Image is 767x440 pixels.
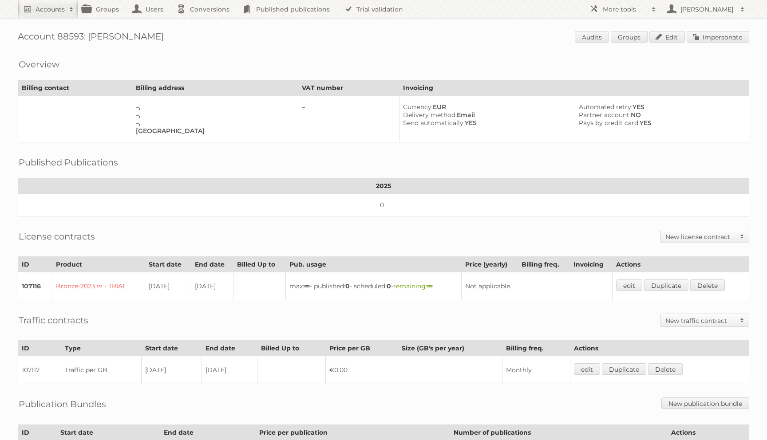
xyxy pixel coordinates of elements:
[687,31,749,43] a: Impersonate
[285,272,461,300] td: max: - published: - scheduled: -
[461,257,518,272] th: Price (yearly)
[19,156,118,169] h2: Published Publications
[61,341,142,356] th: Type
[403,103,433,111] span: Currency:
[665,232,735,241] h2: New license contract
[325,341,398,356] th: Price per GB
[257,341,326,356] th: Billed Up to
[403,103,568,111] div: EUR
[18,272,52,300] td: 107116
[345,282,350,290] strong: 0
[518,257,569,272] th: Billing freq.
[403,119,568,127] div: YES
[298,96,399,142] td: –
[661,230,749,243] a: New license contract
[387,282,391,290] strong: 0
[661,397,749,409] a: New publication bundle
[579,111,742,119] div: NO
[233,257,285,272] th: Billed Up to
[19,397,106,411] h2: Publication Bundles
[136,119,290,127] div: –,
[36,5,65,14] h2: Accounts
[132,80,298,96] th: Billing address
[18,356,61,384] td: 107117
[570,341,749,356] th: Actions
[19,230,95,243] h2: License contracts
[403,111,457,119] span: Delivery method:
[575,31,609,43] a: Audits
[325,356,398,384] td: €0,00
[136,111,290,119] div: –,
[661,314,749,326] a: New traffic contract
[648,363,683,375] a: Delete
[579,119,640,127] span: Pays by credit card:
[616,279,642,291] a: edit
[678,5,736,14] h2: [PERSON_NAME]
[393,282,433,290] span: remaining:
[19,314,88,327] h2: Traffic contracts
[399,80,749,96] th: Invoicing
[603,5,647,14] h2: More tools
[18,341,61,356] th: ID
[285,257,461,272] th: Pub. usage
[579,111,631,119] span: Partner account:
[298,80,399,96] th: VAT number
[61,356,142,384] td: Traffic per GB
[202,341,257,356] th: End date
[611,31,648,43] a: Groups
[141,356,202,384] td: [DATE]
[403,111,568,119] div: Email
[145,257,191,272] th: Start date
[18,31,749,44] h1: Account 88593: [PERSON_NAME]
[579,103,742,111] div: YES
[690,279,725,291] a: Delete
[304,282,310,290] strong: ∞
[502,341,570,356] th: Billing freq.
[665,316,735,325] h2: New traffic contract
[18,194,749,216] td: 0
[52,257,145,272] th: Product
[574,363,600,375] a: edit
[191,257,233,272] th: End date
[52,272,145,300] td: Bronze-2023 ∞ - TRIAL
[145,272,191,300] td: [DATE]
[136,127,290,135] div: [GEOGRAPHIC_DATA]
[191,272,233,300] td: [DATE]
[403,119,465,127] span: Send automatically:
[19,58,59,71] h2: Overview
[18,80,132,96] th: Billing contact
[398,341,502,356] th: Size (GB's per year)
[649,31,685,43] a: Edit
[427,282,433,290] strong: ∞
[735,314,749,326] span: Toggle
[644,279,688,291] a: Duplicate
[18,178,749,194] th: 2025
[735,230,749,243] span: Toggle
[569,257,613,272] th: Invoicing
[18,257,52,272] th: ID
[602,363,646,375] a: Duplicate
[579,103,633,111] span: Automated retry:
[502,356,570,384] td: Monthly
[613,257,749,272] th: Actions
[579,119,742,127] div: YES
[141,341,202,356] th: Start date
[202,356,257,384] td: [DATE]
[461,272,613,300] td: Not applicable.
[136,103,290,111] div: –,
